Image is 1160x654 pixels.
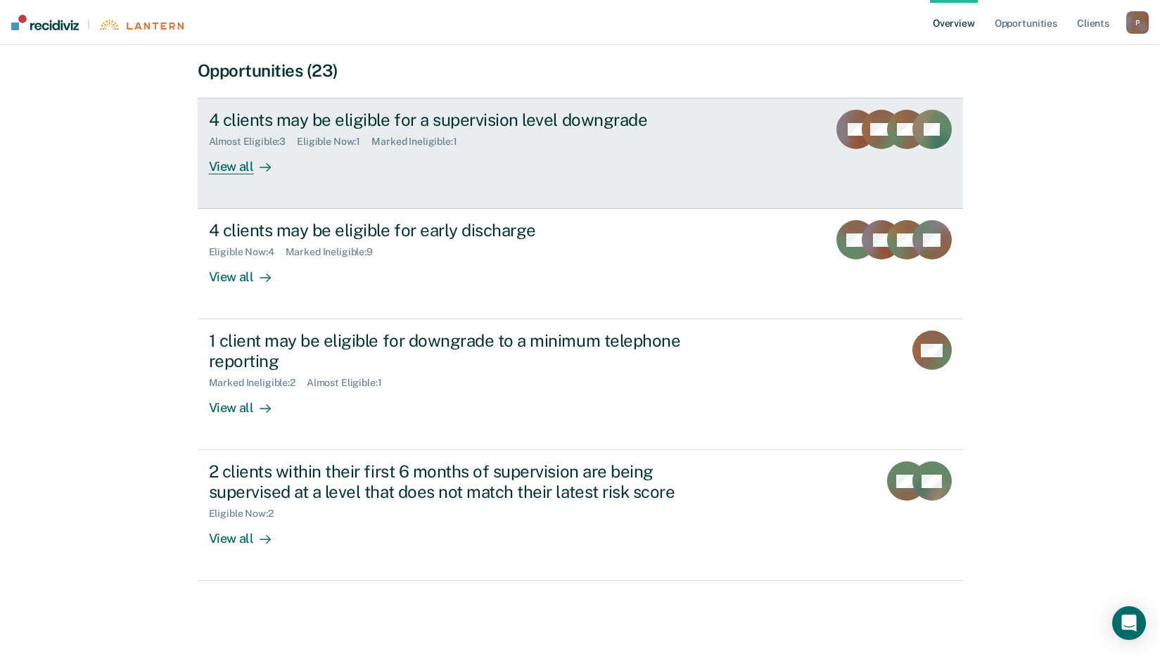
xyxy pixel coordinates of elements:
div: Opportunities (23) [198,60,963,81]
a: 2 clients within their first 6 months of supervision are being supervised at a level that does no... [198,450,963,581]
div: View all [209,520,288,547]
div: Open Intercom Messenger [1112,606,1146,640]
div: Eligible Now : 4 [209,246,286,258]
a: 1 client may be eligible for downgrade to a minimum telephone reportingMarked Ineligible:2Almost ... [198,319,963,450]
img: Recidiviz [11,15,79,30]
div: 1 client may be eligible for downgrade to a minimum telephone reporting [209,331,703,371]
div: View all [209,258,288,286]
div: 4 clients may be eligible for early discharge [209,220,703,241]
a: 4 clients may be eligible for a supervision level downgradeAlmost Eligible:3Eligible Now:1Marked ... [198,98,963,209]
div: Marked Ineligible : 9 [286,246,384,258]
div: Almost Eligible : 3 [209,136,298,148]
button: P [1126,11,1149,34]
div: Almost Eligible : 1 [307,377,393,389]
div: Eligible Now : 2 [209,508,285,520]
div: 2 clients within their first 6 months of supervision are being supervised at a level that does no... [209,461,703,502]
div: Eligible Now : 1 [297,136,371,148]
a: 4 clients may be eligible for early dischargeEligible Now:4Marked Ineligible:9View all [198,209,963,319]
div: View all [209,389,288,416]
span: | [79,18,98,30]
div: View all [209,148,288,175]
img: Lantern [98,20,184,30]
div: 4 clients may be eligible for a supervision level downgrade [209,110,703,130]
a: | [11,15,184,30]
div: Marked Ineligible : 2 [209,377,307,389]
div: Marked Ineligible : 1 [371,136,468,148]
